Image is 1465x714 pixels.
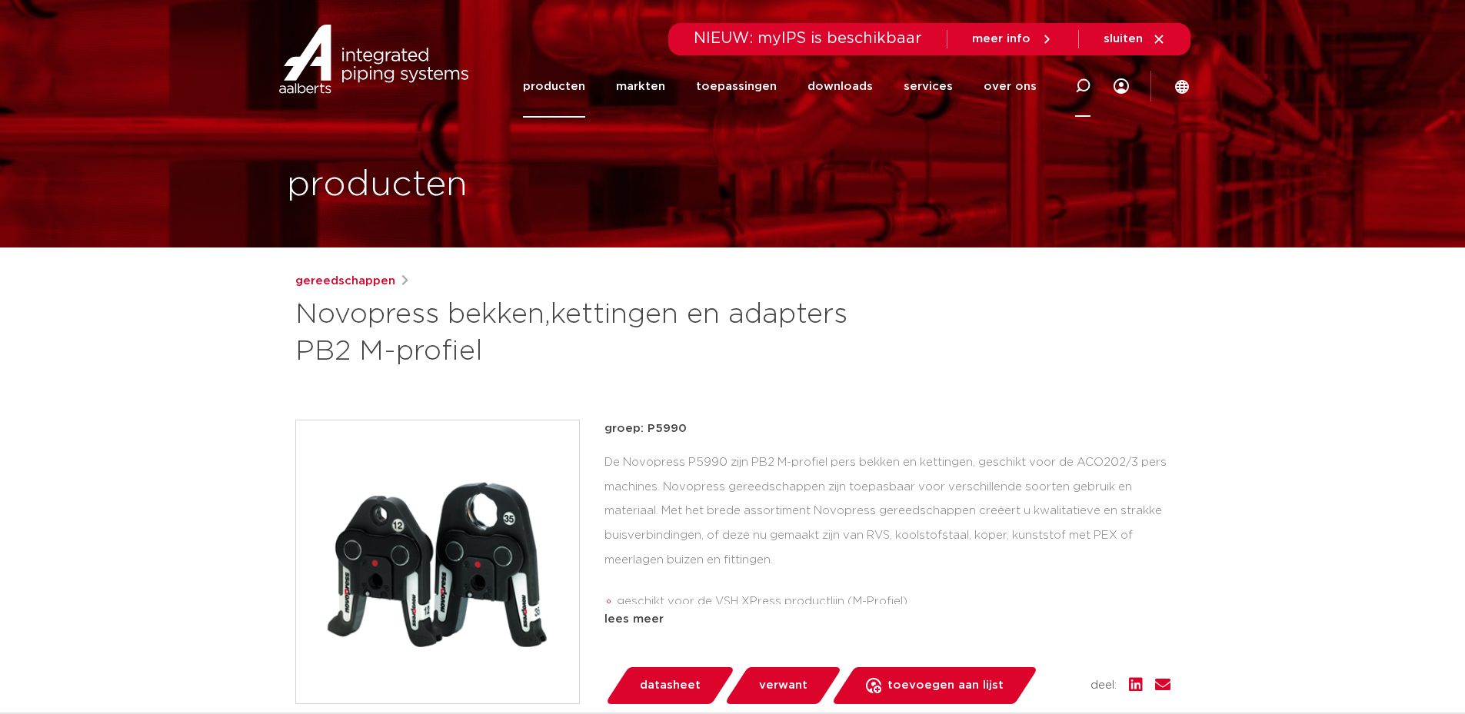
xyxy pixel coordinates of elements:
[972,32,1054,46] a: meer info
[759,673,807,698] span: verwant
[724,667,842,704] a: verwant
[604,420,1170,438] p: groep: P5990
[295,272,395,291] a: gereedschappen
[604,667,735,704] a: datasheet
[694,31,922,46] span: NIEUW: myIPS is beschikbaar
[617,589,1170,614] li: geschikt voor de VSH XPress productlijn (M-Profiel)
[604,450,1170,604] div: De Novopress P5990 zijn PB2 M-profiel pers bekken en kettingen, geschikt voor de ACO202/3 pers ma...
[640,673,701,698] span: datasheet
[296,420,579,703] img: Product Image for Novopress bekken,kettingen en adapters PB2 M-profiel
[1090,676,1117,695] span: deel:
[972,33,1030,45] span: meer info
[523,55,1037,118] nav: Menu
[1104,32,1166,46] a: sluiten
[807,55,873,118] a: downloads
[887,673,1004,698] span: toevoegen aan lijst
[287,161,468,210] h1: producten
[523,55,585,118] a: producten
[696,55,777,118] a: toepassingen
[1104,33,1143,45] span: sluiten
[984,55,1037,118] a: over ons
[904,55,953,118] a: services
[295,297,873,370] h1: Novopress bekken,kettingen en adapters PB2 M-profiel
[604,610,1170,629] div: lees meer
[1114,55,1129,118] div: my IPS
[616,55,665,118] a: markten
